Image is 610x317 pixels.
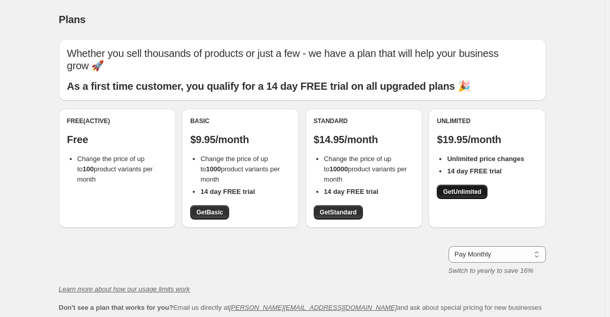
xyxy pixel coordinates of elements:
b: 14 day FREE trial [447,167,501,175]
p: $9.95/month [190,133,291,146]
b: 100 [83,165,94,173]
p: Whether you sell thousands of products or just a few - we have a plan that will help your busines... [67,47,538,72]
span: Get Basic [196,208,223,216]
b: As a first time customer, you qualify for a 14 day FREE trial on all upgraded plans 🎉 [67,81,471,92]
a: GetUnlimited [437,185,487,199]
div: Free (Active) [67,117,168,125]
b: Unlimited price changes [447,155,524,163]
span: Get Unlimited [443,188,481,196]
div: Unlimited [437,117,537,125]
span: Get Standard [320,208,357,216]
a: GetBasic [190,205,229,220]
div: Basic [190,117,291,125]
a: Learn more about how our usage limits work [59,285,190,293]
p: $14.95/month [314,133,414,146]
div: Standard [314,117,414,125]
p: $19.95/month [437,133,537,146]
span: Change the price of up to product variants per month [77,155,153,183]
b: Don't see a plan that works for you? [59,304,173,311]
b: 10000 [330,165,348,173]
span: Change the price of up to product variants per month [200,155,280,183]
b: 14 day FREE trial [200,188,255,195]
span: Email us directly at and ask about special pricing for new businesses [59,304,542,311]
i: Switch to yearly to save 16% [449,267,534,274]
a: [PERSON_NAME][EMAIL_ADDRESS][DOMAIN_NAME] [229,304,397,311]
b: 1000 [206,165,221,173]
span: Change the price of up to product variants per month [324,155,407,183]
b: 14 day FREE trial [324,188,378,195]
span: Plans [59,14,86,25]
a: GetStandard [314,205,363,220]
p: Free [67,133,168,146]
